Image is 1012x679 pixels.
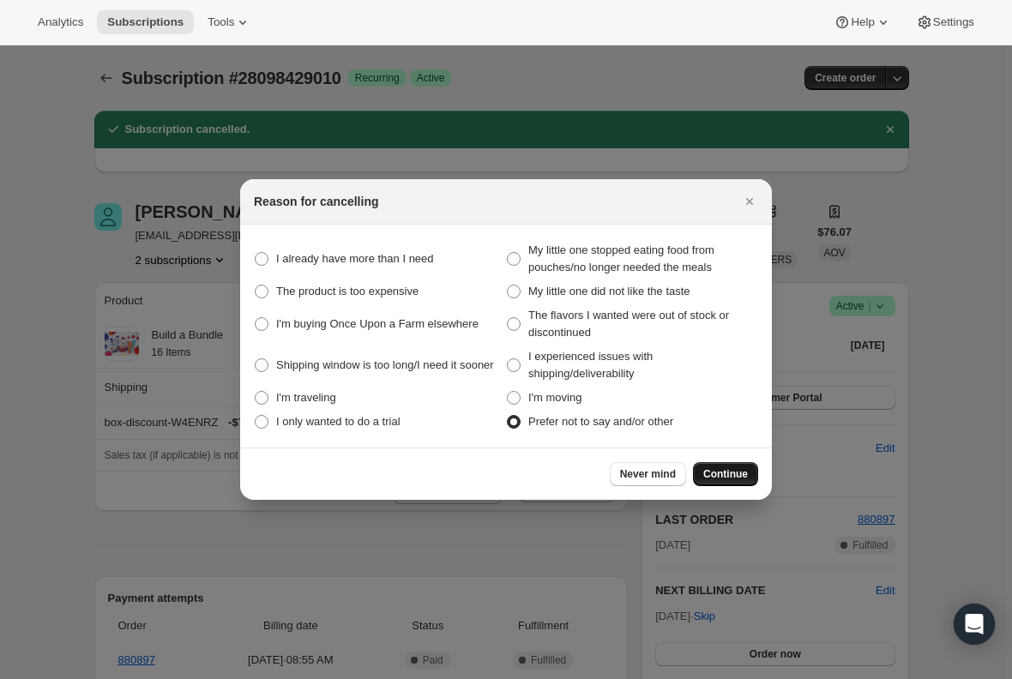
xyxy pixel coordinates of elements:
button: Tools [197,10,262,34]
button: Settings [906,10,985,34]
h2: Reason for cancelling [254,193,378,210]
span: I'm moving [528,391,581,404]
button: Subscriptions [97,10,194,34]
span: I already have more than I need [276,252,434,265]
span: Continue [703,467,748,481]
span: The flavors I wanted were out of stock or discontinued [528,309,729,339]
span: I'm buying Once Upon a Farm elsewhere [276,317,479,330]
button: Continue [693,462,758,486]
button: Never mind [610,462,686,486]
span: Tools [208,15,234,29]
span: I experienced issues with shipping/deliverability [528,350,653,380]
span: Shipping window is too long/I need it sooner [276,358,494,371]
button: Close [738,189,762,213]
span: Never mind [620,467,676,481]
button: Help [823,10,901,34]
span: Subscriptions [107,15,184,29]
button: Analytics [27,10,93,34]
span: Analytics [38,15,83,29]
span: My little one stopped eating food from pouches/no longer needed the meals [528,243,714,273]
span: Settings [933,15,974,29]
span: I'm traveling [276,391,336,404]
span: Prefer not to say and/or other [528,415,673,428]
span: The product is too expensive [276,285,419,297]
span: My little one did not like the taste [528,285,690,297]
span: I only wanted to do a trial [276,415,401,428]
span: Help [851,15,874,29]
div: Open Intercom Messenger [954,604,995,645]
